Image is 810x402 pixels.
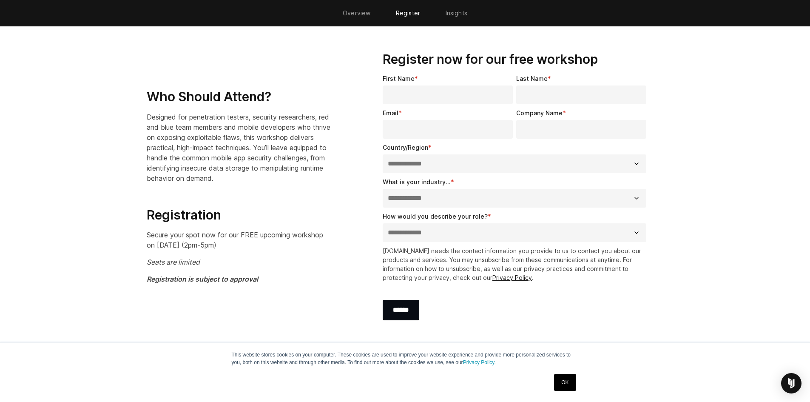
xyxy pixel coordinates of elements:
span: Last Name [516,75,548,82]
p: Secure your spot now for our FREE upcoming workshop on [DATE] (2pm-5pm) [147,230,332,250]
span: What is your industry... [383,178,451,185]
span: First Name [383,75,415,82]
div: Open Intercom Messenger [781,373,801,393]
span: How would you describe your role? [383,213,488,220]
h3: Who Should Attend? [147,89,332,105]
a: OK [554,374,576,391]
a: Privacy Policy [492,274,532,281]
span: Country/Region [383,144,428,151]
p: This website stores cookies on your computer. These cookies are used to improve your website expe... [232,351,579,366]
h3: Register now for our free workshop [383,51,650,68]
span: Company Name [516,109,563,117]
em: Seats are limited [147,258,200,266]
h3: Registration [147,207,332,223]
em: Registration is subject to approval [147,275,258,283]
span: Email [383,109,398,117]
a: Privacy Policy. [463,359,496,365]
p: [DOMAIN_NAME] needs the contact information you provide to us to contact you about our products a... [383,246,650,282]
p: Designed for penetration testers, security researchers, red and blue team members and mobile deve... [147,112,332,183]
